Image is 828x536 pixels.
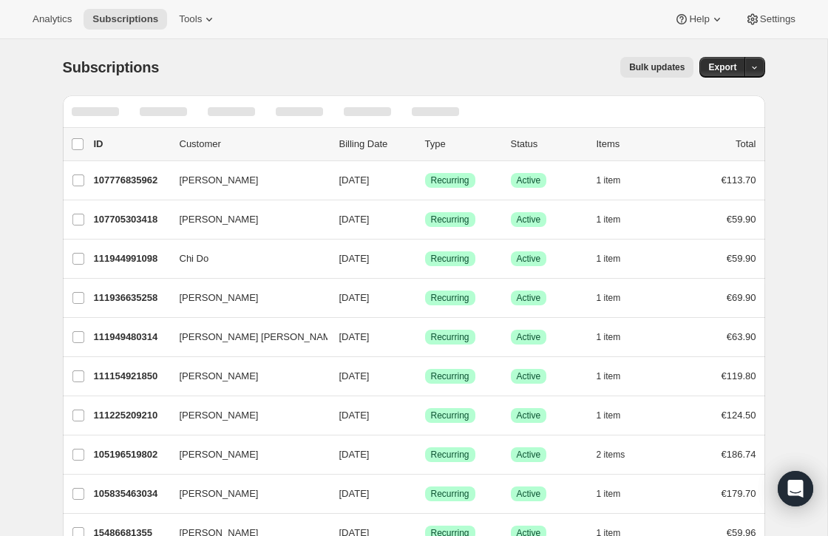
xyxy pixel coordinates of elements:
span: Active [517,488,541,500]
div: 111225209210[PERSON_NAME][DATE]SuccessRecurringSuccessActive1 item€124.50 [94,405,756,426]
span: Recurring [431,449,469,461]
span: [PERSON_NAME] [180,408,259,423]
span: €179.70 [722,488,756,499]
span: [PERSON_NAME] [180,369,259,384]
span: Recurring [431,410,469,421]
button: Subscriptions [84,9,167,30]
p: 111949480314 [94,330,168,345]
p: Total [736,137,756,152]
button: [PERSON_NAME] [171,208,319,231]
div: Open Intercom Messenger [778,471,813,506]
p: 111944991098 [94,251,168,266]
button: 1 item [597,248,637,269]
button: Tools [170,9,225,30]
span: Active [517,292,541,304]
p: 107776835962 [94,173,168,188]
span: €69.90 [727,292,756,303]
span: Active [517,370,541,382]
p: Billing Date [339,137,413,152]
button: 1 item [597,170,637,191]
button: [PERSON_NAME] [PERSON_NAME] [PERSON_NAME] [171,325,319,349]
span: [DATE] [339,253,370,264]
button: [PERSON_NAME] [171,443,319,467]
span: Chi Do [180,251,209,266]
button: 1 item [597,209,637,230]
button: 1 item [597,405,637,426]
button: Settings [736,9,804,30]
div: Items [597,137,671,152]
button: Chi Do [171,247,319,271]
span: €59.90 [727,214,756,225]
span: Recurring [431,214,469,225]
div: 111949480314[PERSON_NAME] [PERSON_NAME] [PERSON_NAME][DATE]SuccessRecurringSuccessActive1 item€63.90 [94,327,756,347]
div: Type [425,137,499,152]
span: 2 items [597,449,625,461]
span: 1 item [597,410,621,421]
span: Active [517,174,541,186]
span: Recurring [431,253,469,265]
span: Tools [179,13,202,25]
span: Active [517,449,541,461]
button: [PERSON_NAME] [171,364,319,388]
span: €124.50 [722,410,756,421]
span: €59.90 [727,253,756,264]
span: 1 item [597,331,621,343]
span: €63.90 [727,331,756,342]
p: 105196519802 [94,447,168,462]
div: 107705303418[PERSON_NAME][DATE]SuccessRecurringSuccessActive1 item€59.90 [94,209,756,230]
span: €186.74 [722,449,756,460]
button: [PERSON_NAME] [171,404,319,427]
span: Export [708,61,736,73]
span: [PERSON_NAME] [180,447,259,462]
button: 2 items [597,444,642,465]
span: Recurring [431,370,469,382]
div: 111936635258[PERSON_NAME][DATE]SuccessRecurringSuccessActive1 item€69.90 [94,288,756,308]
span: [PERSON_NAME] [180,291,259,305]
button: Analytics [24,9,81,30]
span: €113.70 [722,174,756,186]
p: 105835463034 [94,486,168,501]
div: 105835463034[PERSON_NAME][DATE]SuccessRecurringSuccessActive1 item€179.70 [94,484,756,504]
p: 111225209210 [94,408,168,423]
span: 1 item [597,253,621,265]
p: 107705303418 [94,212,168,227]
div: 111154921850[PERSON_NAME][DATE]SuccessRecurringSuccessActive1 item€119.80 [94,366,756,387]
span: [PERSON_NAME] [180,212,259,227]
span: [DATE] [339,331,370,342]
button: [PERSON_NAME] [171,482,319,506]
button: [PERSON_NAME] [171,169,319,192]
span: [DATE] [339,174,370,186]
span: Recurring [431,488,469,500]
span: Subscriptions [63,59,160,75]
p: ID [94,137,168,152]
div: IDCustomerBilling DateTypeStatusItemsTotal [94,137,756,152]
div: 111944991098Chi Do[DATE]SuccessRecurringSuccessActive1 item€59.90 [94,248,756,269]
span: Recurring [431,174,469,186]
button: Bulk updates [620,57,693,78]
span: [DATE] [339,410,370,421]
span: [DATE] [339,214,370,225]
button: 1 item [597,366,637,387]
span: Recurring [431,331,469,343]
span: [DATE] [339,370,370,381]
span: [PERSON_NAME] [180,173,259,188]
span: [DATE] [339,449,370,460]
span: 1 item [597,370,621,382]
span: Active [517,410,541,421]
button: [PERSON_NAME] [171,286,319,310]
button: 1 item [597,327,637,347]
span: [PERSON_NAME] [PERSON_NAME] [PERSON_NAME] [180,330,422,345]
span: Active [517,214,541,225]
p: 111154921850 [94,369,168,384]
span: 1 item [597,488,621,500]
button: 1 item [597,484,637,504]
span: 1 item [597,292,621,304]
div: 107776835962[PERSON_NAME][DATE]SuccessRecurringSuccessActive1 item€113.70 [94,170,756,191]
span: Analytics [33,13,72,25]
div: 105196519802[PERSON_NAME][DATE]SuccessRecurringSuccessActive2 items€186.74 [94,444,756,465]
span: €119.80 [722,370,756,381]
span: Help [689,13,709,25]
span: [DATE] [339,488,370,499]
span: Bulk updates [629,61,685,73]
button: 1 item [597,288,637,308]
